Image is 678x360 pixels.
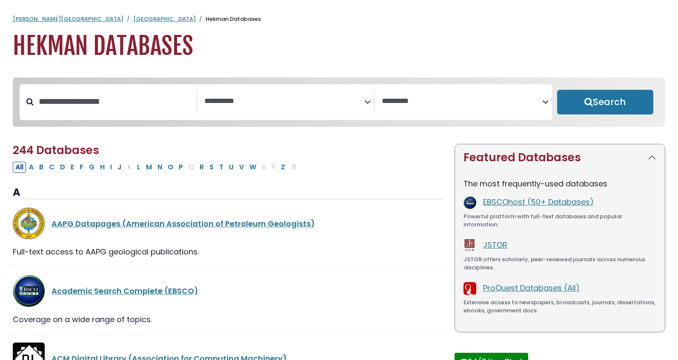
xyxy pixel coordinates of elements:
button: Filter Results A [26,162,36,173]
button: Filter Results O [165,162,176,173]
div: Powerful platform with full-text databases and popular information. [463,212,656,229]
a: AAPG Datapages (American Association of Petroleum Geologists) [51,218,315,229]
button: Filter Results N [155,162,165,173]
button: All [13,162,26,173]
div: Coverage on a wide range of topics. [13,314,444,325]
button: Filter Results I [108,162,114,173]
div: Full-text access to AAPG geological publications. [13,246,444,257]
button: Filter Results Z [278,162,288,173]
button: Filter Results T [217,162,226,173]
button: Filter Results D [57,162,68,173]
p: The most frequently-used databases [463,178,656,189]
button: Filter Results R [197,162,206,173]
button: Filter Results J [115,162,124,173]
button: Filter Results H [97,162,107,173]
button: Filter Results U [226,162,236,173]
button: Submit for Search Results [557,90,653,114]
div: Extensive access to newspapers, broadcasts, journals, dissertations, ebooks, government docs. [463,298,656,315]
textarea: Search [204,97,365,106]
button: Filter Results P [176,162,186,173]
input: Search database by title or keyword [34,94,197,109]
a: Academic Search Complete (EBSCO) [51,286,198,296]
a: [GEOGRAPHIC_DATA] [133,15,196,23]
button: Filter Results M [143,162,154,173]
nav: breadcrumb [13,15,665,23]
h3: A [13,186,444,199]
button: Featured Databases [455,144,665,171]
nav: Search filters [13,77,665,127]
button: Filter Results G [86,162,97,173]
li: Hekman Databases [196,15,261,23]
button: Filter Results W [247,162,259,173]
div: Alpha-list to filter by first letter of database name [13,161,300,172]
a: ProQuest Databases (All) [483,283,580,293]
a: JSTOR [483,240,507,250]
a: EBSCOhost (50+ Databases) [483,197,594,207]
a: [PERSON_NAME][GEOGRAPHIC_DATA] [13,15,123,23]
button: Filter Results L [134,162,143,173]
h1: Hekman Databases [13,32,665,60]
button: Filter Results F [77,162,86,173]
button: Filter Results E [68,162,77,173]
span: 244 Databases [13,143,99,158]
div: JSTOR offers scholarly, peer-reviewed journals across numerous disciplines. [463,255,656,272]
button: Filter Results C [46,162,57,173]
textarea: Search [382,97,542,106]
button: Filter Results B [37,162,46,173]
button: Filter Results V [237,162,246,173]
button: Filter Results S [207,162,216,173]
